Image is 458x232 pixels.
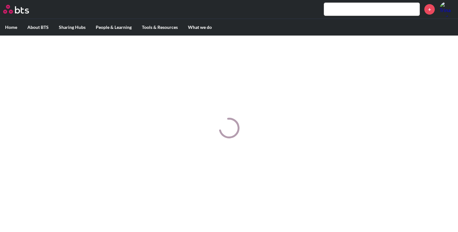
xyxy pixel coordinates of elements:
label: What we do [183,19,217,36]
a: + [424,4,435,15]
label: Tools & Resources [137,19,183,36]
img: Trina Sarkar [440,2,455,17]
label: About BTS [22,19,54,36]
a: Profile [440,2,455,17]
a: Go home [3,5,41,14]
label: People & Learning [91,19,137,36]
img: BTS Logo [3,5,29,14]
label: Sharing Hubs [54,19,91,36]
